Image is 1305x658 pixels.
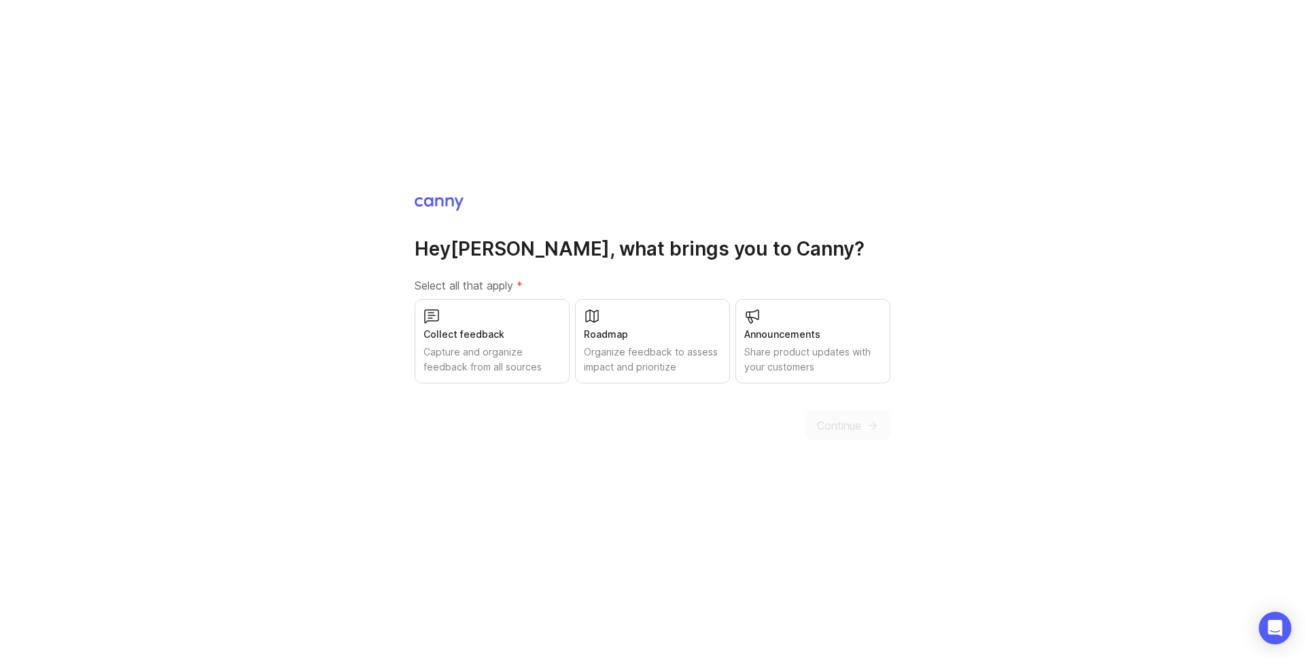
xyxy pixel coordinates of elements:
[584,345,721,375] div: Organize feedback to assess impact and prioritize
[415,237,890,261] h1: Hey [PERSON_NAME] , what brings you to Canny?
[744,345,882,375] div: Share product updates with your customers
[575,299,730,383] button: RoadmapOrganize feedback to assess impact and prioritize
[415,277,890,294] label: Select all that apply
[584,327,721,342] div: Roadmap
[423,327,561,342] div: Collect feedback
[423,345,561,375] div: Capture and organize feedback from all sources
[415,299,570,383] button: Collect feedbackCapture and organize feedback from all sources
[1259,612,1291,644] div: Open Intercom Messenger
[735,299,890,383] button: AnnouncementsShare product updates with your customers
[415,197,464,211] img: Canny Home
[744,327,882,342] div: Announcements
